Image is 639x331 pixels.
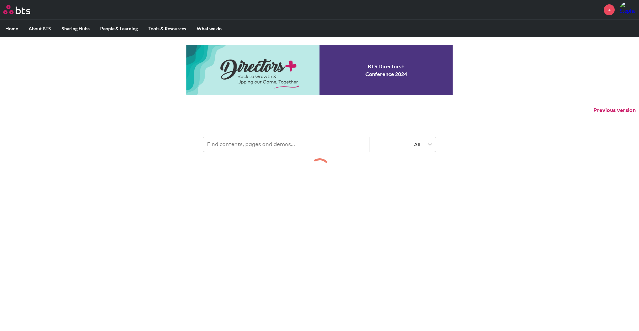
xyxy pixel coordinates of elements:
label: Tools & Resources [143,20,191,37]
a: + [604,4,615,15]
a: Go home [3,5,43,14]
a: Profile [620,2,636,18]
a: Conference 2024 [186,45,453,95]
img: Stephanie Reynolds [620,2,636,18]
label: What we do [191,20,227,37]
label: About BTS [23,20,56,37]
button: Previous version [593,107,636,114]
div: All [373,141,420,148]
label: Sharing Hubs [56,20,95,37]
input: Find contents, pages and demos... [203,137,369,152]
img: BTS Logo [3,5,30,14]
label: People & Learning [95,20,143,37]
